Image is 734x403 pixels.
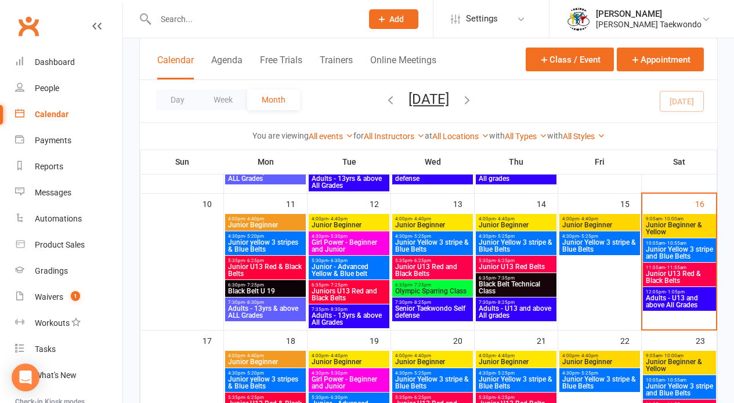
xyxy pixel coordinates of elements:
[35,240,85,249] div: Product Sales
[311,288,387,302] span: Juniors U13 Red and Black Belts
[617,48,704,71] button: Appointment
[478,371,554,376] span: 4:30pm
[311,353,387,358] span: 4:00pm
[478,222,554,228] span: Junior Beginner
[227,358,303,365] span: Junior Beginner
[496,234,515,239] span: - 5:25pm
[395,263,471,277] span: Junior U13 Red and Black Belts
[15,154,122,180] a: Reports
[478,376,554,390] span: Junior Yellow 3 stripe & Blue Belts
[15,362,122,389] a: What's New
[645,295,714,308] span: Adults - U13 and above All Grades
[391,150,475,174] th: Wed
[579,371,598,376] span: - 5:25pm
[227,300,303,305] span: 7:30pm
[227,234,303,239] span: 4:30pm
[15,232,122,258] a: Product Sales
[395,234,471,239] span: 4:30pm
[395,216,471,222] span: 4:00pm
[227,168,303,182] span: Adults - 13yrs & above ALL Grades
[224,150,308,174] th: Mon
[35,318,70,328] div: Workouts
[395,222,471,228] span: Junior Beginner
[245,371,264,376] span: - 5:20pm
[35,371,77,380] div: What's New
[645,216,714,222] span: 9:05am
[311,239,387,253] span: Girl Power - Beginner and Junior
[395,168,471,182] span: Senior Taekwondo Self defense
[395,258,471,263] span: 5:35pm
[408,91,449,107] button: [DATE]
[14,12,43,41] a: Clubworx
[642,150,717,174] th: Sat
[645,270,714,284] span: Junior U13 Red & Black Belts
[666,289,685,295] span: - 1:05pm
[478,281,554,295] span: Black Belt Technical Class
[227,305,303,319] span: Adults - 13yrs & above ALL Grades
[328,216,348,222] span: - 4:40pm
[15,101,122,128] a: Calendar
[156,89,199,110] button: Day
[245,395,264,400] span: - 6:25pm
[496,395,515,400] span: - 6:25pm
[245,234,264,239] span: - 5:20pm
[412,395,431,400] span: - 6:25pm
[245,282,264,288] span: - 7:25pm
[478,395,554,400] span: 5:30pm
[466,6,498,32] span: Settings
[432,132,489,141] a: All Locations
[478,305,554,319] span: Adults - U13 and above All grades
[311,175,387,189] span: Adults - 13yrs & above All Grades
[227,288,303,295] span: Black Belt U 19
[35,292,63,302] div: Waivers
[227,376,303,390] span: Junior yellow 3 stripes & Blue Belts
[412,258,431,263] span: - 6:25pm
[478,234,554,239] span: 4:30pm
[199,89,247,110] button: Week
[453,331,474,350] div: 20
[35,83,59,93] div: People
[645,265,714,270] span: 11:05am
[227,282,303,288] span: 6:30pm
[412,353,431,358] span: - 4:40pm
[227,371,303,376] span: 4:30pm
[562,371,638,376] span: 4:30pm
[157,55,194,79] button: Calendar
[35,110,68,119] div: Calendar
[412,371,431,376] span: - 5:25pm
[227,216,303,222] span: 4:00pm
[308,150,391,174] th: Tue
[35,266,68,275] div: Gradings
[478,168,554,182] span: Adults - U13 and above All grades
[496,275,515,281] span: - 7:35pm
[537,194,558,213] div: 14
[395,395,471,400] span: 5:35pm
[227,258,303,263] span: 5:35pm
[15,180,122,206] a: Messages
[328,395,348,400] span: - 6:30pm
[662,353,684,358] span: - 10:00am
[311,307,387,312] span: 7:35pm
[320,55,353,79] button: Trainers
[496,371,515,376] span: - 5:25pm
[227,395,303,400] span: 5:35pm
[665,377,686,383] span: - 10:55am
[309,132,353,141] a: All events
[311,358,387,365] span: Junior Beginner
[286,194,307,213] div: 11
[596,19,702,30] div: [PERSON_NAME] Taekwondo
[35,162,63,171] div: Reports
[412,300,431,305] span: - 8:25pm
[478,358,554,365] span: Junior Beginner
[645,289,714,295] span: 12:05pm
[695,194,716,213] div: 16
[645,358,714,372] span: Junior Beginner & Yellow
[227,239,303,253] span: Junior yellow 3 stripes & Blue Belts
[35,344,56,354] div: Tasks
[562,239,638,253] span: Junior Yellow 3 stripe & Blue Belts
[558,150,642,174] th: Fri
[211,55,243,79] button: Agenda
[478,353,554,358] span: 4:00pm
[579,234,598,239] span: - 5:25pm
[562,234,638,239] span: 4:30pm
